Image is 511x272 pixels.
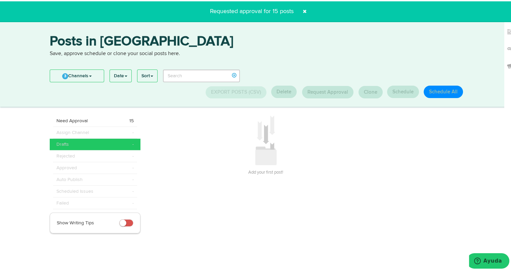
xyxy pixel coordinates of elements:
[56,187,93,193] span: Scheduled Issues
[110,69,131,81] a: Date
[132,128,134,135] span: -
[307,88,348,93] span: Request Approval
[56,198,69,205] span: Failed
[387,84,419,97] button: Schedule
[137,69,157,81] a: Sort
[132,163,134,170] span: -
[424,84,463,97] button: Schedule All
[129,116,134,123] span: 15
[56,151,75,158] span: Rejected
[50,49,466,56] p: Save, approve schedule or clone your social posts here.
[50,34,466,49] h3: Posts in [GEOGRAPHIC_DATA]
[132,175,134,182] span: -
[56,128,89,135] span: Assign Channel
[469,252,509,269] iframe: Abre un widget desde donde se puede obtener más información
[56,116,88,123] span: Need Approval
[56,140,69,146] span: Drafts
[255,114,277,164] img: icon_add_something.svg
[56,175,83,182] span: Auto Publish
[157,164,376,177] h3: Add your first post!
[132,198,134,205] span: -
[206,7,298,13] span: Requested approval for 15 posts
[57,219,94,224] span: Show Writing Tips
[271,84,297,97] button: Delete
[302,85,353,97] button: Request Approval
[62,72,68,78] span: 3
[206,85,266,97] button: Export Posts (CSV)
[358,85,383,97] button: Clone
[132,187,134,193] span: -
[364,88,377,93] span: Clone
[132,151,134,158] span: -
[132,140,134,146] span: -
[56,163,77,170] span: Approved
[50,69,104,81] a: 3Channels
[163,68,240,81] input: Search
